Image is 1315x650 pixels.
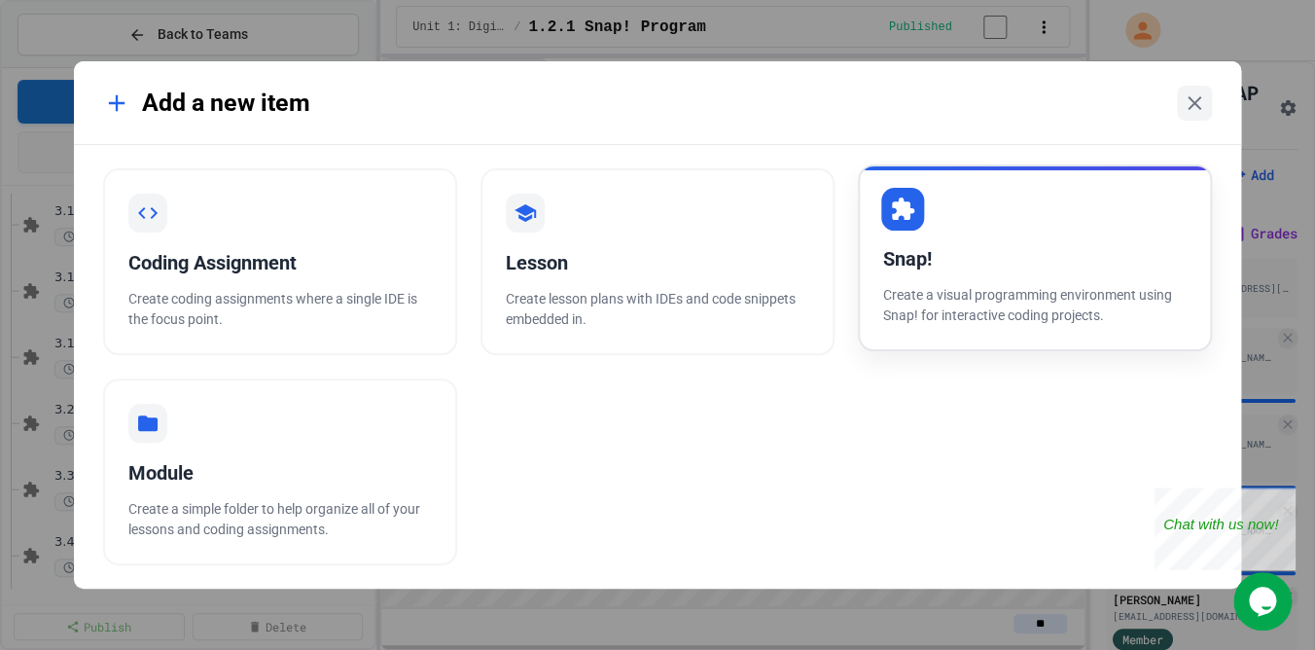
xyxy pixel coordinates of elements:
[1154,487,1296,570] iframe: chat widget
[128,248,432,277] div: Coding Assignment
[128,499,432,540] p: Create a simple folder to help organize all of your lessons and coding assignments.
[1233,572,1296,631] iframe: chat widget
[128,458,432,487] div: Module
[103,85,310,122] div: Add a new item
[128,289,432,330] p: Create coding assignments where a single IDE is the focus point.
